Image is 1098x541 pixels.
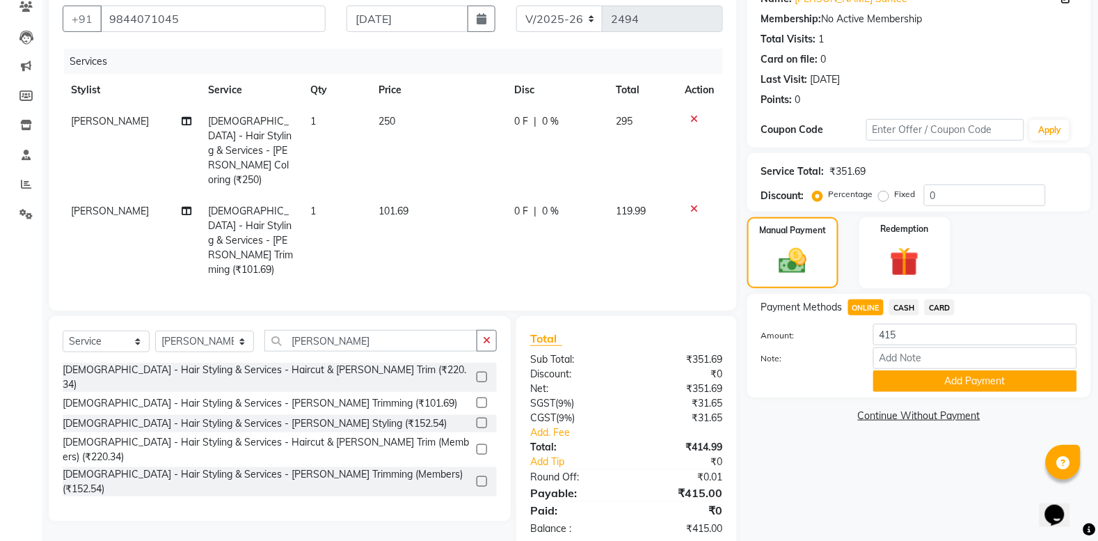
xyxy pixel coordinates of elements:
div: 0 [821,52,827,67]
button: +91 [63,6,102,32]
div: ₹0.01 [626,470,733,485]
span: 0 F [514,204,528,219]
span: [PERSON_NAME] [71,205,149,217]
th: Service [200,75,303,106]
span: 0 % [542,114,559,129]
label: Note: [751,352,863,365]
div: [DATE] [811,72,841,87]
input: Add Note [873,347,1077,369]
input: Enter Offer / Coupon Code [866,119,1024,141]
div: ₹351.69 [830,164,866,179]
th: Total [608,75,677,106]
div: Net: [520,382,626,396]
span: 1 [310,115,316,127]
div: [DEMOGRAPHIC_DATA] - Hair Styling & Services - [PERSON_NAME] Styling (₹152.54) [63,416,447,431]
div: [DEMOGRAPHIC_DATA] - Hair Styling & Services - [PERSON_NAME] Styling (Members) (₹152.54) [63,499,471,528]
div: [DEMOGRAPHIC_DATA] - Hair Styling & Services - [PERSON_NAME] Trimming (₹101.69) [63,396,457,411]
div: [DEMOGRAPHIC_DATA] - Hair Styling & Services - [PERSON_NAME] Trimming (Members) (₹152.54) [63,467,471,496]
a: Add. Fee [520,425,733,440]
input: Search by Name/Mobile/Email/Code [100,6,326,32]
th: Stylist [63,75,200,106]
div: ₹31.65 [626,396,733,411]
iframe: chat widget [1040,485,1084,527]
div: Round Off: [520,470,626,485]
a: Continue Without Payment [750,409,1088,423]
span: CGST [530,411,556,424]
img: _gift.svg [881,244,928,280]
div: Last Visit: [761,72,808,87]
div: ₹0 [644,455,733,469]
div: ( ) [520,396,626,411]
span: [DEMOGRAPHIC_DATA] - Hair Styling & Services - [PERSON_NAME] Coloring (₹250) [209,115,292,186]
th: Disc [506,75,608,106]
div: ₹351.69 [626,352,733,367]
span: SGST [530,397,555,409]
label: Redemption [881,223,929,235]
div: Service Total: [761,164,825,179]
span: Total [530,331,562,346]
div: ₹31.65 [626,411,733,425]
div: 1 [819,32,825,47]
th: Action [677,75,723,106]
div: ( ) [520,411,626,425]
div: Balance : [520,522,626,536]
div: 0 [795,93,801,107]
div: Membership: [761,12,822,26]
div: ₹414.99 [626,440,733,455]
div: [DEMOGRAPHIC_DATA] - Hair Styling & Services - Haircut & [PERSON_NAME] Trim (₹220.34) [63,363,471,392]
span: [PERSON_NAME] [71,115,149,127]
div: Services [64,49,733,75]
img: _cash.svg [770,245,815,277]
span: 295 [616,115,633,127]
span: 101.69 [379,205,408,217]
label: Percentage [829,188,873,201]
div: ₹0 [626,367,733,382]
label: Fixed [895,188,916,201]
div: ₹415.00 [626,485,733,501]
div: ₹351.69 [626,382,733,396]
div: Total: [520,440,626,455]
a: Add Tip [520,455,644,469]
div: Total Visits: [761,32,816,47]
div: Payable: [520,485,626,501]
span: 1 [310,205,316,217]
div: Card on file: [761,52,818,67]
label: Amount: [751,329,863,342]
span: 9% [558,398,571,409]
th: Price [370,75,506,106]
div: Sub Total: [520,352,626,367]
input: Search or Scan [264,330,477,352]
span: [DEMOGRAPHIC_DATA] - Hair Styling & Services - [PERSON_NAME] Trimming (₹101.69) [209,205,294,276]
div: ₹0 [626,502,733,519]
div: [DEMOGRAPHIC_DATA] - Hair Styling & Services - Haircut & [PERSON_NAME] Trim (Members) (₹220.34) [63,435,471,464]
div: Paid: [520,502,626,519]
span: 250 [379,115,395,127]
div: No Active Membership [761,12,1077,26]
span: 0 % [542,204,559,219]
span: CASH [889,299,919,315]
button: Apply [1030,120,1069,141]
div: Points: [761,93,793,107]
span: | [534,204,536,219]
div: Discount: [761,189,804,203]
span: 9% [559,412,572,423]
input: Amount [873,324,1077,345]
label: Manual Payment [759,224,826,237]
span: 119.99 [616,205,646,217]
span: 0 F [514,114,528,129]
div: Coupon Code [761,123,866,137]
div: ₹415.00 [626,522,733,536]
span: | [534,114,536,129]
span: CARD [925,299,955,315]
span: Payment Methods [761,300,843,315]
div: Discount: [520,367,626,382]
span: ONLINE [848,299,884,315]
button: Add Payment [873,370,1077,392]
th: Qty [302,75,370,106]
